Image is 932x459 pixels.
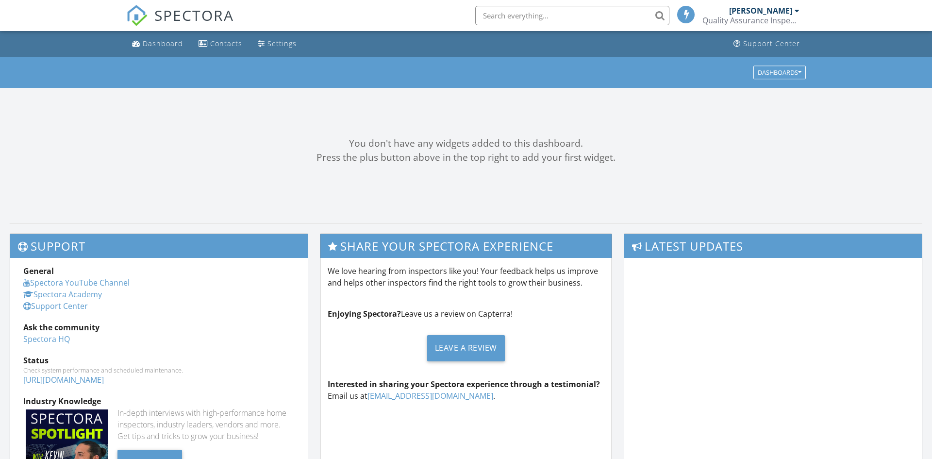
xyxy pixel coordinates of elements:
div: Leave a Review [427,335,505,361]
strong: Enjoying Spectora? [328,308,401,319]
div: [PERSON_NAME] [729,6,792,16]
h3: Support [10,234,308,258]
span: SPECTORA [154,5,234,25]
div: Check system performance and scheduled maintenance. [23,366,295,374]
a: SPECTORA [126,13,234,34]
img: The Best Home Inspection Software - Spectora [126,5,148,26]
div: Industry Knowledge [23,395,295,407]
a: Spectora Academy [23,289,102,300]
div: Contacts [210,39,242,48]
div: Quality Assurance Inspections LLC. [702,16,799,25]
div: Status [23,355,295,366]
input: Search everything... [475,6,669,25]
div: Dashboard [143,39,183,48]
a: Spectora HQ [23,334,70,344]
div: In-depth interviews with high-performance home inspectors, industry leaders, vendors and more. Ge... [117,407,294,442]
div: Dashboards [758,69,801,76]
a: Contacts [195,35,246,53]
a: [EMAIL_ADDRESS][DOMAIN_NAME] [367,391,493,401]
p: Email us at . [328,378,605,402]
a: [URL][DOMAIN_NAME] [23,374,104,385]
a: Support Center [23,301,88,311]
div: Settings [267,39,297,48]
div: Support Center [743,39,800,48]
p: We love hearing from inspectors like you! Your feedback helps us improve and helps other inspecto... [328,265,605,289]
a: Leave a Review [328,327,605,369]
a: Dashboard [128,35,187,53]
div: Ask the community [23,322,295,333]
h3: Latest Updates [624,234,922,258]
p: Leave us a review on Capterra! [328,308,605,320]
div: You don't have any widgets added to this dashboard. [10,136,922,151]
button: Dashboards [753,66,806,79]
a: Spectora YouTube Channel [23,277,130,288]
strong: General [23,266,54,276]
a: Settings [254,35,300,53]
strong: Interested in sharing your Spectora experience through a testimonial? [328,379,600,390]
h3: Share Your Spectora Experience [320,234,612,258]
a: Support Center [730,35,804,53]
div: Press the plus button above in the top right to add your first widget. [10,151,922,165]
